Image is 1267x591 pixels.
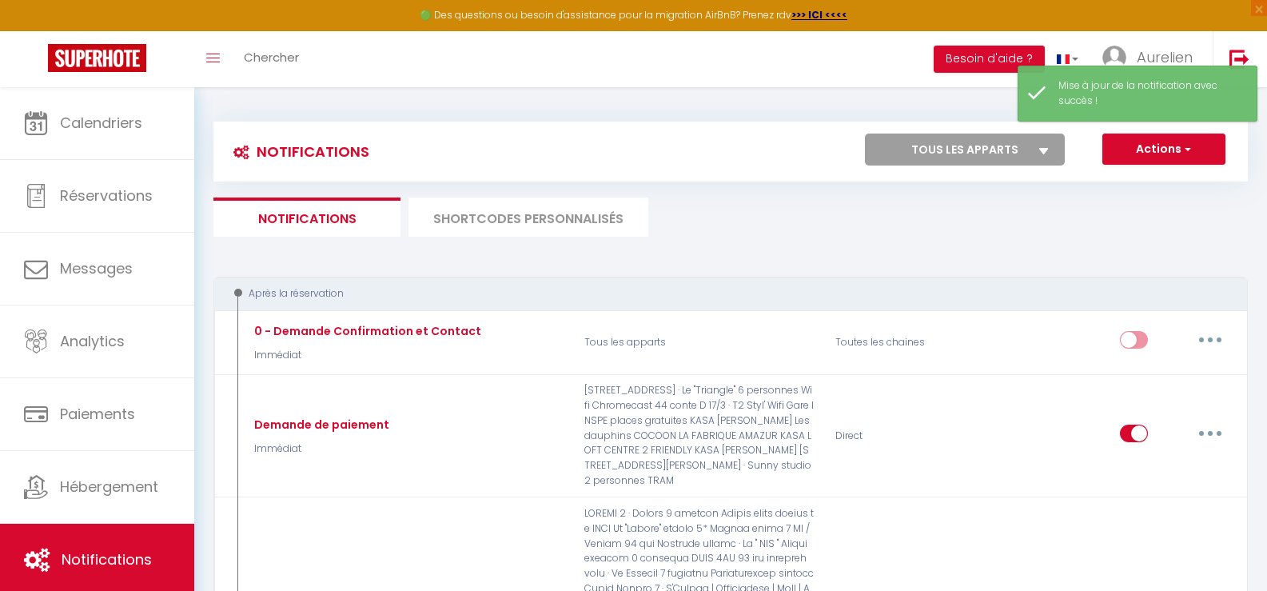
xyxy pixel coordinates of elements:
span: Chercher [244,49,299,66]
p: Immédiat [250,348,481,363]
div: Après la réservation [229,286,1213,301]
span: Analytics [60,331,125,351]
span: Messages [60,258,133,278]
p: Immédiat [250,441,389,457]
div: Toutes les chaines [825,319,992,365]
button: Actions [1102,134,1225,166]
div: Direct [825,383,992,489]
button: Besoin d'aide ? [934,46,1045,73]
a: Chercher [232,31,311,87]
a: >>> ICI <<<< [791,8,847,22]
li: Notifications [213,198,400,237]
li: SHORTCODES PERSONNALISÉS [408,198,648,237]
p: Tous les apparts [574,319,825,365]
span: Calendriers [60,113,142,133]
span: Réservations [60,186,153,206]
div: Mise à jour de la notification avec succès ! [1058,78,1241,109]
span: Paiements [60,404,135,424]
img: ... [1102,46,1126,70]
div: Demande de paiement [250,416,389,433]
img: Super Booking [48,44,146,72]
span: Aurelien [1137,47,1193,67]
div: 0 - Demande Confirmation et Contact [250,322,481,340]
span: Hébergement [60,477,158,497]
span: Notifications [62,549,152,569]
img: logout [1229,49,1249,69]
h3: Notifications [225,134,369,170]
p: [STREET_ADDRESS] · Le "Triangle" 6 personnes Wifi Chromecast 44 conte D 17/3 · T2 Styl' Wifi Gare... [574,383,825,489]
a: ... Aurelien [1090,31,1213,87]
